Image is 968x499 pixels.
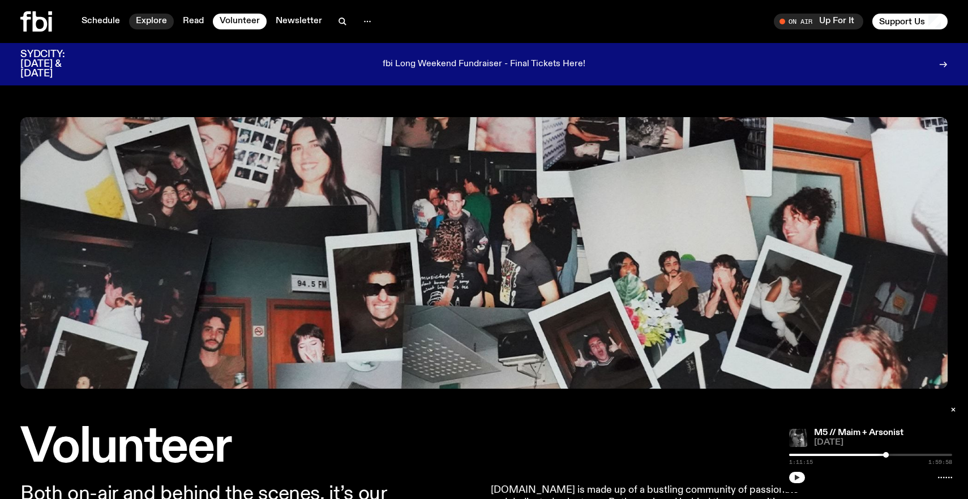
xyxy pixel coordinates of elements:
[814,428,903,437] a: M5 // Maim + Arsonist
[20,117,948,389] img: A collage of photographs and polaroids showing FBI volunteers.
[75,14,127,29] a: Schedule
[20,425,477,471] h1: Volunteer
[213,14,267,29] a: Volunteer
[872,14,948,29] button: Support Us
[176,14,211,29] a: Read
[879,16,925,27] span: Support Us
[814,438,952,447] span: [DATE]
[928,459,952,465] span: 1:59:58
[129,14,174,29] a: Explore
[774,14,863,29] button: On AirUp For It
[269,14,329,29] a: Newsletter
[789,459,813,465] span: 1:11:15
[20,50,93,79] h3: SYDCITY: [DATE] & [DATE]
[383,59,585,70] p: fbi Long Weekend Fundraiser - Final Tickets Here!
